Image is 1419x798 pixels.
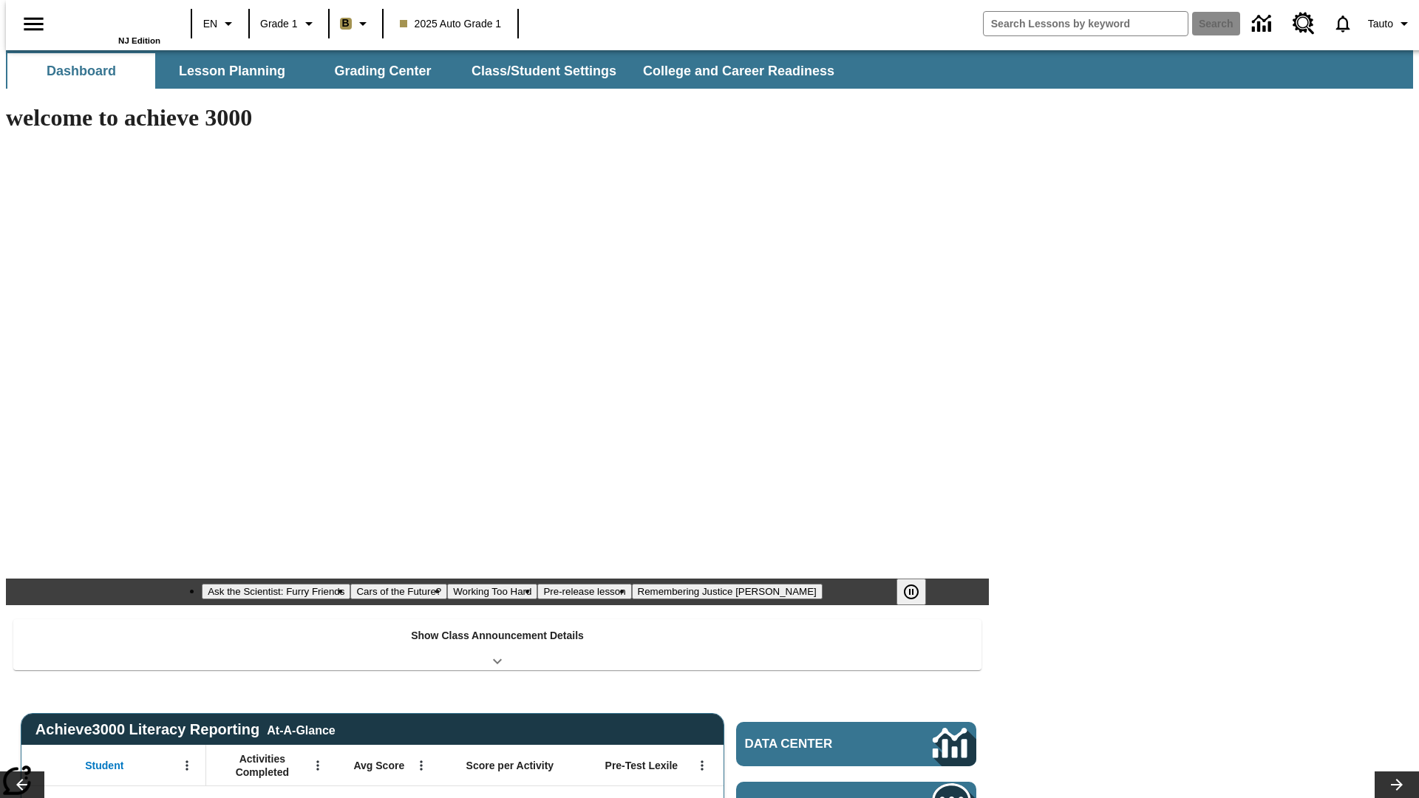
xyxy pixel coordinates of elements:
[64,5,160,45] div: Home
[410,754,432,777] button: Open Menu
[13,619,981,670] div: Show Class Announcement Details
[1362,10,1419,37] button: Profile/Settings
[176,754,198,777] button: Open Menu
[35,721,336,738] span: Achieve3000 Literacy Reporting
[203,16,217,32] span: EN
[896,579,941,605] div: Pause
[6,50,1413,89] div: SubNavbar
[896,579,926,605] button: Pause
[632,584,823,599] button: Slide 5 Remembering Justice O'Connor
[85,759,123,772] span: Student
[214,752,311,779] span: Activities Completed
[1375,771,1419,798] button: Lesson carousel, Next
[307,754,329,777] button: Open Menu
[202,584,350,599] button: Slide 1 Ask the Scientist: Furry Friends
[342,14,350,33] span: B
[537,584,631,599] button: Slide 4 Pre-release lesson
[631,53,846,89] button: College and Career Readiness
[400,16,502,32] span: 2025 Auto Grade 1
[12,2,55,46] button: Open side menu
[1284,4,1324,44] a: Resource Center, Will open in new tab
[984,12,1188,35] input: search field
[158,53,306,89] button: Lesson Planning
[267,721,335,737] div: At-A-Glance
[411,628,584,644] p: Show Class Announcement Details
[736,722,976,766] a: Data Center
[745,737,883,751] span: Data Center
[6,104,989,132] h1: welcome to achieve 3000
[460,53,628,89] button: Class/Student Settings
[260,16,298,32] span: Grade 1
[254,10,324,37] button: Grade: Grade 1, Select a grade
[605,759,678,772] span: Pre-Test Lexile
[118,36,160,45] span: NJ Edition
[1243,4,1284,44] a: Data Center
[353,759,404,772] span: Avg Score
[334,10,378,37] button: Boost Class color is light brown. Change class color
[447,584,537,599] button: Slide 3 Working Too Hard
[1324,4,1362,43] a: Notifications
[309,53,457,89] button: Grading Center
[197,10,244,37] button: Language: EN, Select a language
[691,754,713,777] button: Open Menu
[466,759,554,772] span: Score per Activity
[7,53,155,89] button: Dashboard
[350,584,447,599] button: Slide 2 Cars of the Future?
[1368,16,1393,32] span: Tauto
[64,7,160,36] a: Home
[6,53,848,89] div: SubNavbar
